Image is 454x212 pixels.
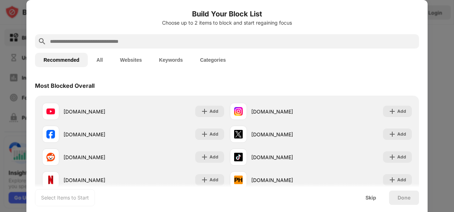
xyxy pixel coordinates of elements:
div: Choose up to 2 items to block and start regaining focus [35,20,419,26]
button: Websites [111,53,150,67]
img: favicons [234,130,243,138]
button: Keywords [150,53,191,67]
button: Categories [191,53,234,67]
div: Add [397,108,406,115]
div: Add [210,131,218,138]
div: Add [210,108,218,115]
div: [DOMAIN_NAME] [251,176,321,184]
button: All [88,53,111,67]
div: Most Blocked Overall [35,82,95,89]
div: [DOMAIN_NAME] [64,131,133,138]
img: favicons [46,176,55,184]
div: Add [397,176,406,183]
div: [DOMAIN_NAME] [64,108,133,115]
img: favicons [46,153,55,161]
img: favicons [234,107,243,116]
img: favicons [46,107,55,116]
div: [DOMAIN_NAME] [251,131,321,138]
div: [DOMAIN_NAME] [251,153,321,161]
div: [DOMAIN_NAME] [64,153,133,161]
button: Recommended [35,53,88,67]
img: favicons [234,153,243,161]
div: Add [397,131,406,138]
div: Skip [365,195,376,201]
div: Add [397,153,406,161]
div: [DOMAIN_NAME] [251,108,321,115]
img: search.svg [38,37,46,46]
div: [DOMAIN_NAME] [64,176,133,184]
h6: Build Your Block List [35,9,419,19]
div: Select Items to Start [41,194,89,201]
img: favicons [234,176,243,184]
img: favicons [46,130,55,138]
div: Add [210,153,218,161]
div: Add [210,176,218,183]
div: Done [398,195,410,201]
